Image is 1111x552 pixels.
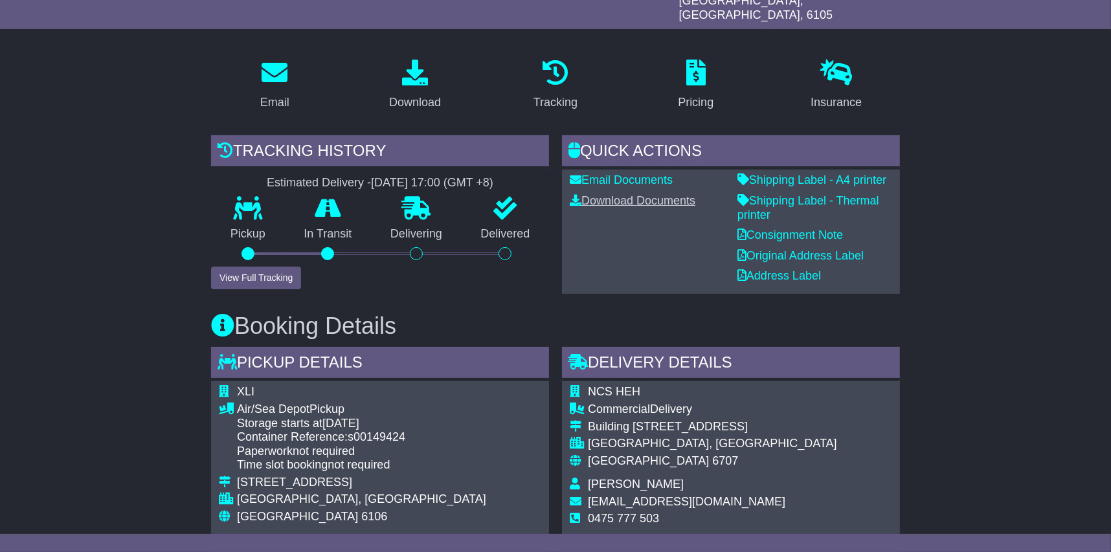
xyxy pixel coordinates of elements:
[562,347,900,382] div: Delivery Details
[678,94,713,111] div: Pricing
[588,420,837,434] div: Building [STREET_ADDRESS]
[285,227,372,241] p: In Transit
[389,94,441,111] div: Download
[588,437,837,451] div: [GEOGRAPHIC_DATA], [GEOGRAPHIC_DATA]
[570,194,695,207] a: Download Documents
[260,94,289,111] div: Email
[211,176,549,190] div: Estimated Delivery -
[712,454,738,467] span: 6707
[237,458,541,472] div: Time slot booking
[328,458,390,471] span: not required
[211,135,549,170] div: Tracking history
[737,173,886,186] a: Shipping Label - A4 printer
[811,94,862,111] div: Insurance
[588,495,785,508] span: [EMAIL_ADDRESS][DOMAIN_NAME]
[562,135,900,170] div: Quick Actions
[525,55,586,116] a: Tracking
[252,55,298,116] a: Email
[361,510,387,523] span: 6106
[237,510,358,523] span: [GEOGRAPHIC_DATA]
[211,267,301,289] button: View Full Tracking
[211,313,900,339] h3: Booking Details
[237,403,309,415] span: Air/Sea Depot
[588,478,684,491] span: [PERSON_NAME]
[737,249,864,262] a: Original Address Label
[588,403,837,417] div: Delivery
[588,512,659,525] span: 0475 777 503
[237,403,541,417] div: Pickup
[570,173,673,186] a: Email Documents
[588,403,650,415] span: Commercial
[237,445,541,459] div: Paperwork
[237,492,541,507] div: [GEOGRAPHIC_DATA], [GEOGRAPHIC_DATA]
[371,227,462,241] p: Delivering
[348,430,405,443] span: s00149424
[669,55,722,116] a: Pricing
[211,347,549,382] div: Pickup Details
[237,476,541,490] div: [STREET_ADDRESS]
[371,176,493,190] div: [DATE] 17:00 (GMT +8)
[211,227,285,241] p: Pickup
[322,417,359,430] span: [DATE]
[462,227,550,241] p: Delivered
[237,385,254,398] span: XLI
[237,417,541,431] div: Storage starts at
[533,94,578,111] div: Tracking
[802,55,870,116] a: Insurance
[237,430,541,445] div: Container Reference:
[588,454,709,467] span: [GEOGRAPHIC_DATA]
[737,194,879,221] a: Shipping Label - Thermal printer
[588,385,640,398] span: NCS HEH
[293,445,355,458] span: not required
[737,269,821,282] a: Address Label
[737,228,843,241] a: Consignment Note
[381,55,449,116] a: Download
